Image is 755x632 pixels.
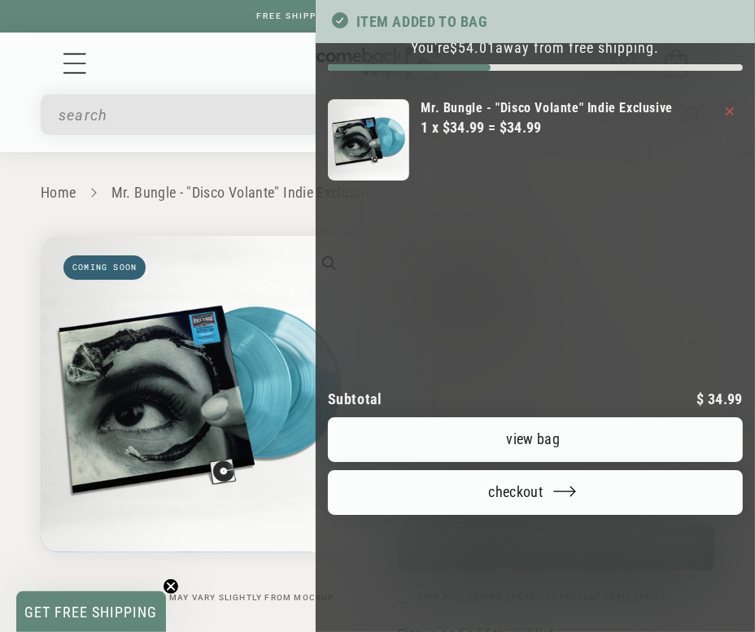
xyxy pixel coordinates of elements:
[328,470,743,515] button: Checkout
[328,39,743,56] p: You're away from free shipping.
[421,116,673,138] div: 1 x $34.99 = $34.99
[421,99,673,116] a: Mr. Bungle - "Disco Volante" Indie Exclusive
[450,39,495,56] span: $54.01
[726,107,734,116] button: Remove Mr. Bungle - "Disco Volante" Indie Exclusive
[328,546,743,581] iframe: PayPal-paypal
[328,392,382,407] h2: Subtotal
[16,591,166,632] div: GET FREE SHIPPINGClose teaser
[696,390,704,408] span: $
[328,417,743,462] a: View bag
[696,392,743,407] p: 34.99
[163,578,179,595] button: Close teaser
[25,604,158,621] span: GET FREE SHIPPING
